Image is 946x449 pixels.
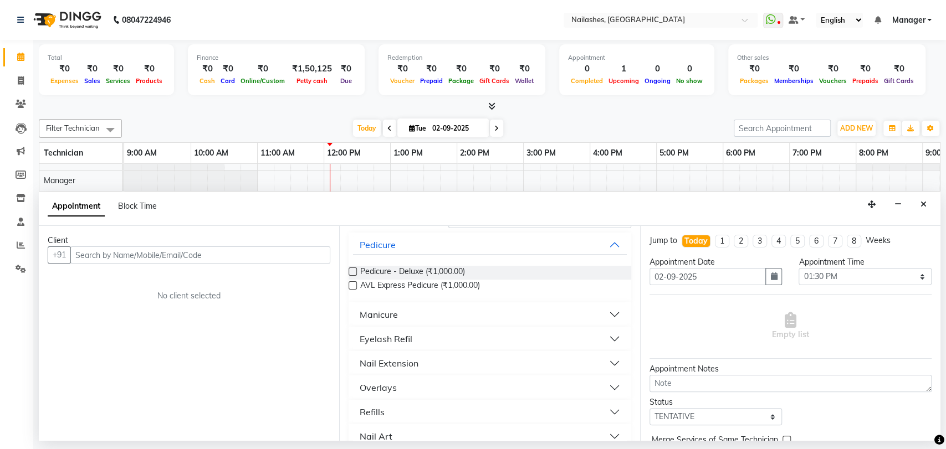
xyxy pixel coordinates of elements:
[122,4,171,35] b: 08047224946
[406,124,429,132] span: Tue
[360,405,385,419] div: Refills
[74,290,304,302] div: No client selected
[477,63,512,75] div: ₹0
[360,381,397,394] div: Overlays
[737,63,771,75] div: ₹0
[81,77,103,85] span: Sales
[734,120,831,137] input: Search Appointment
[360,357,418,370] div: Nail Extension
[353,402,626,422] button: Refills
[650,363,932,375] div: Appointment Notes
[737,77,771,85] span: Packages
[387,63,417,75] div: ₹0
[590,145,625,161] a: 4:00 PM
[828,235,842,247] li: 7
[916,196,932,213] button: Close
[360,332,412,345] div: Eyelash Refil
[892,14,925,26] span: Manager
[737,53,917,63] div: Other sales
[218,77,238,85] span: Card
[524,145,559,161] a: 3:00 PM
[118,201,157,211] span: Block Time
[606,77,642,85] span: Upcoming
[771,63,816,75] div: ₹0
[197,77,218,85] span: Cash
[816,77,850,85] span: Vouchers
[816,63,850,75] div: ₹0
[360,308,398,321] div: Manicure
[218,63,238,75] div: ₹0
[840,124,873,132] span: ADD NEW
[881,63,917,75] div: ₹0
[790,145,825,161] a: 7:00 PM
[772,312,809,340] span: Empty list
[103,63,133,75] div: ₹0
[650,396,783,408] div: Status
[477,77,512,85] span: Gift Cards
[446,77,477,85] span: Package
[387,77,417,85] span: Voucher
[512,63,536,75] div: ₹0
[417,63,446,75] div: ₹0
[191,145,231,161] a: 10:00 AM
[48,63,81,75] div: ₹0
[360,238,396,251] div: Pedicure
[809,235,824,247] li: 6
[197,63,218,75] div: ₹0
[360,430,392,443] div: Nail Art
[417,77,446,85] span: Prepaid
[457,145,492,161] a: 2:00 PM
[568,77,606,85] span: Completed
[799,256,932,268] div: Appointment Time
[353,353,626,373] button: Nail Extension
[81,63,103,75] div: ₹0
[197,53,356,63] div: Finance
[847,235,861,247] li: 8
[568,53,705,63] div: Appointment
[70,246,330,264] input: Search by Name/Mobile/Email/Code
[387,53,536,63] div: Redemption
[391,145,426,161] a: 1:00 PM
[294,77,330,85] span: Petty cash
[723,145,758,161] a: 6:00 PM
[44,148,83,158] span: Technician
[429,120,484,137] input: 2025-09-02
[353,305,626,324] button: Manicure
[48,53,165,63] div: Total
[866,235,891,246] div: Weeks
[44,176,75,185] span: Manager
[650,268,766,285] input: yyyy-mm-dd
[657,145,692,161] a: 5:00 PM
[288,63,336,75] div: ₹1,50,125
[353,426,626,446] button: Nail Art
[48,77,81,85] span: Expenses
[238,77,288,85] span: Online/Custom
[881,77,917,85] span: Gift Cards
[336,63,356,75] div: ₹0
[606,63,642,75] div: 1
[771,235,786,247] li: 4
[324,145,364,161] a: 12:00 PM
[512,77,536,85] span: Wallet
[360,280,480,293] span: AVL Express Pedicure (₹1,000.00)
[353,329,626,349] button: Eyelash Refil
[353,235,626,255] button: Pedicure
[258,145,298,161] a: 11:00 AM
[360,266,465,280] span: Pedicure - Deluxe (₹1,000.00)
[650,256,783,268] div: Appointment Date
[850,77,881,85] span: Prepaids
[48,246,71,264] button: +91
[46,123,100,132] span: Filter Technician
[837,121,876,136] button: ADD NEW
[753,235,767,247] li: 3
[715,235,729,247] li: 1
[353,378,626,398] button: Overlays
[338,77,355,85] span: Due
[446,63,477,75] div: ₹0
[642,77,673,85] span: Ongoing
[790,235,805,247] li: 5
[44,154,106,164] span: [PERSON_NAME]
[103,77,133,85] span: Services
[48,235,330,246] div: Client
[642,63,673,75] div: 0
